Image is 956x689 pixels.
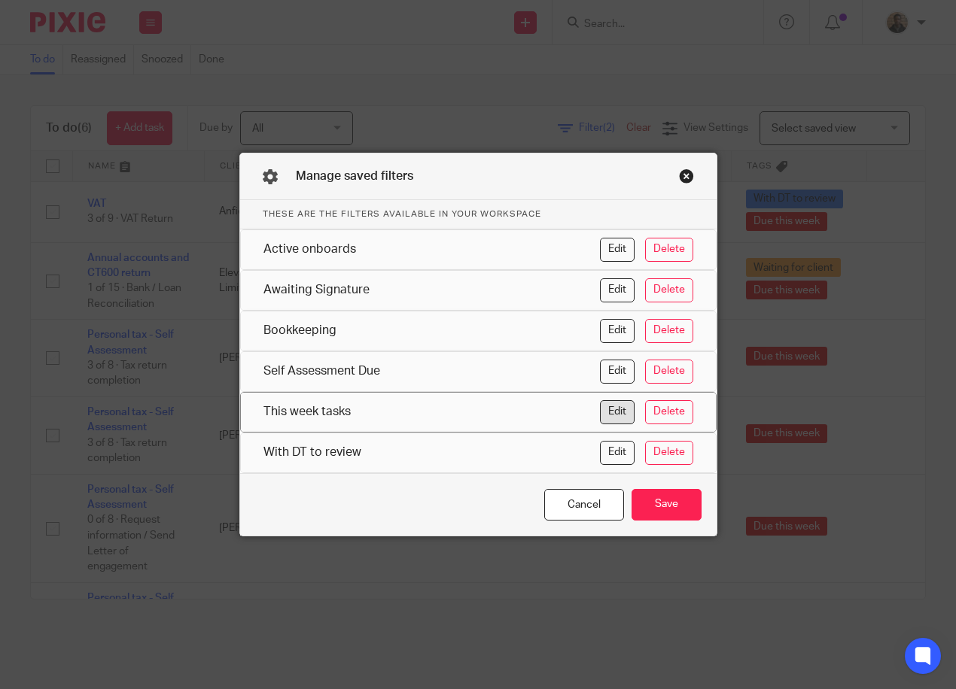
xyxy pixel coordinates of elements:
div: Bookkeeping [263,319,600,343]
button: Edit [600,238,635,262]
button: Edit [600,278,635,302]
button: Edit [600,441,635,465]
button: Delete [645,400,693,424]
p: These are the filters available in your workspace [240,200,717,229]
button: Delete [645,238,693,262]
button: Delete [645,278,693,302]
span: Manage saved filters [296,170,413,182]
div: This week tasks [263,400,600,424]
div: Awaiting Signature [263,278,600,302]
button: Edit [600,400,635,424]
div: Self Assessment Due [263,360,600,384]
div: Close this dialog window [679,168,694,184]
div: Close this dialog window [544,489,624,521]
button: Delete [645,319,693,343]
button: Save [632,489,702,521]
button: Delete [645,441,693,465]
button: Edit [600,319,635,343]
div: With DT to review [263,441,600,465]
button: Delete [645,360,693,384]
div: Active onboards [263,238,600,262]
button: Edit [600,360,635,384]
